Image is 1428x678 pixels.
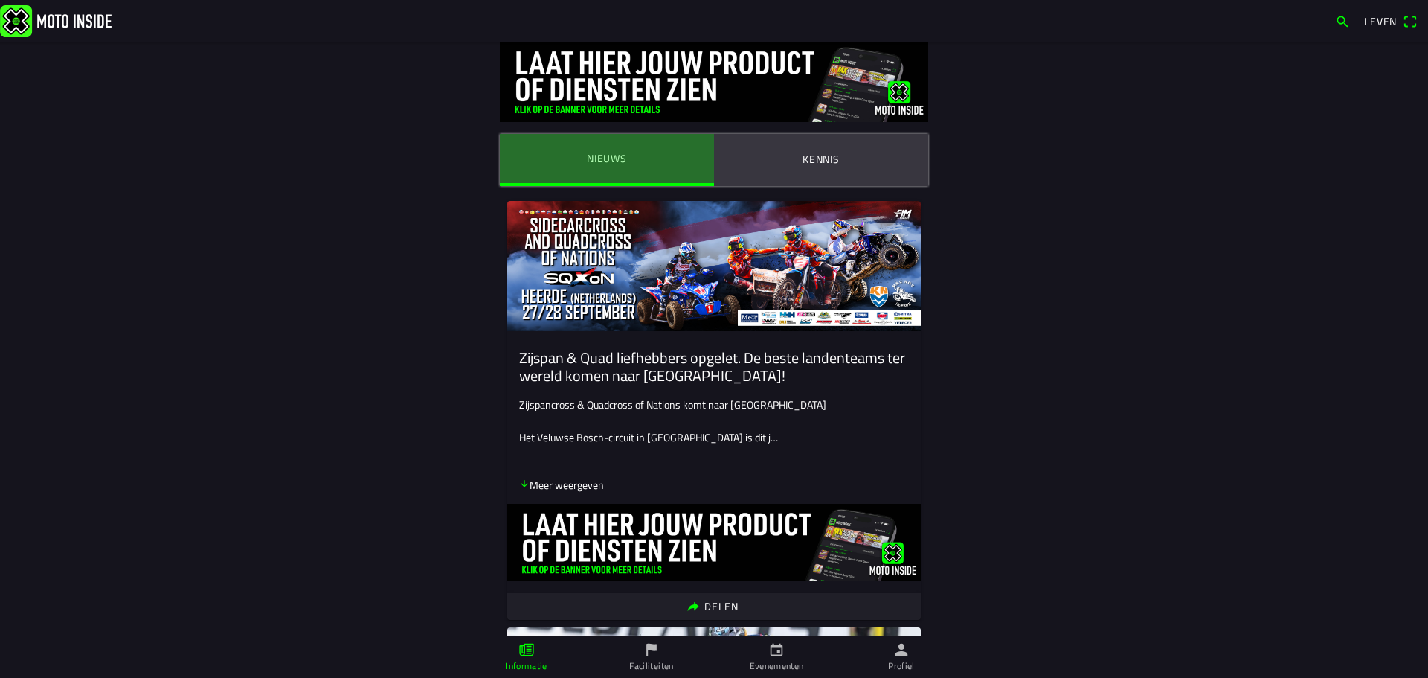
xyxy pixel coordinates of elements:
[519,429,778,445] font: Het Veluwse Bosch-circuit in [GEOGRAPHIC_DATA] is dit j…
[704,598,738,614] font: Delen
[750,659,804,673] font: Evenementen
[643,642,660,658] ion-icon: vlag
[587,150,627,166] font: Nieuws
[530,477,604,493] font: Meer weergeven
[506,659,547,673] font: Informatie
[519,346,905,387] font: Zijspan & Quad liefhebbers opgelet. De beste landenteams ter wereld komen naar [GEOGRAPHIC_DATA]!
[507,504,921,581] img: ovdhpoPiYVyyWxH96Op6EavZdUOyIWdtEOENrLni.jpg
[507,201,921,331] img: 64v4Apfhk9kRvyee7tCCbhUWCIhqkwx3UzeRWfBS.jpg
[888,659,915,673] font: Profiel
[893,642,910,658] ion-icon: persoon
[629,659,673,673] font: Faciliteiten
[1364,13,1397,29] font: Leven
[500,42,928,122] img: DquIORQn5pFcG0wREDc6xsoRnKbaxAuyzJmd8qj8.jpg
[519,397,826,412] font: Zijspancross & Quadcross of Nations komt naar [GEOGRAPHIC_DATA]
[1328,8,1357,33] a: zoekopdracht
[768,642,785,658] ion-icon: kalender
[1357,8,1425,33] a: Levenqr-scanner
[519,479,530,489] ion-icon: pijl naar beneden
[518,642,535,658] ion-icon: papier
[803,151,840,167] font: Kennis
